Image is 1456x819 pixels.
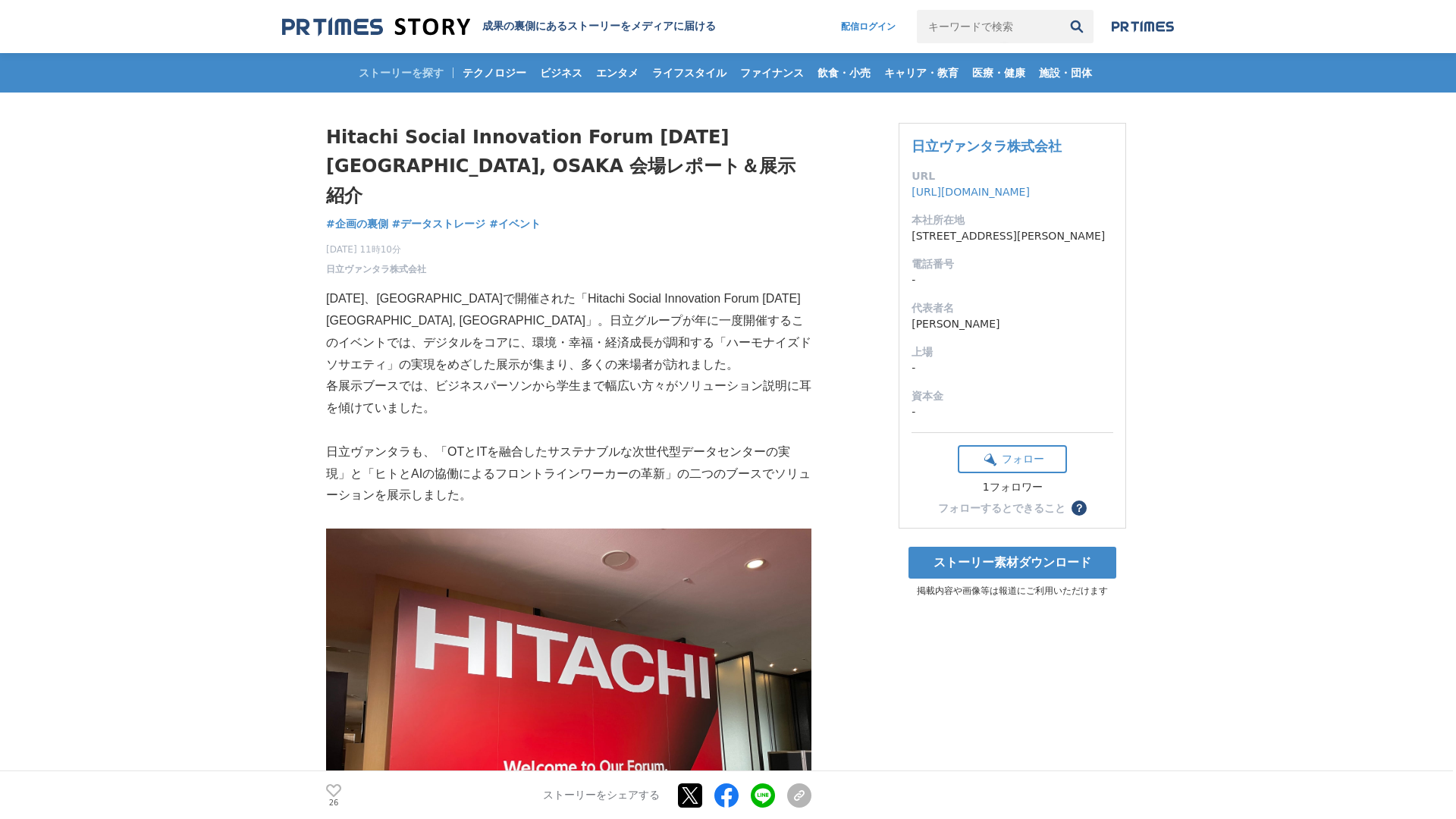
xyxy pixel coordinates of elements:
[392,217,486,231] span: #データストレージ
[1112,20,1174,33] img: prtimes
[646,66,733,80] span: ライフスタイル
[912,228,1113,244] dd: [STREET_ADDRESS][PERSON_NAME]
[966,66,1031,80] span: 医療・健康
[912,256,1113,272] dt: 電話番号
[966,53,1031,93] a: 医療・健康
[811,66,877,80] span: 飲食・小売
[912,272,1113,288] dd: -
[912,316,1113,332] dd: [PERSON_NAME]
[734,66,810,80] span: ファイナンス
[908,547,1116,579] a: ストーリー素材ダウンロード
[1074,503,1084,513] span: ？
[326,375,811,419] p: 各展示ブースでは、ビジネスパーソンから学生まで幅広い方々がソリューション説明に耳を傾けていました。
[282,17,716,37] a: 成果の裏側にあるストーリーをメディアに届ける 成果の裏側にあるストーリーをメディアに届ける
[646,53,733,93] a: ライフスタイル
[912,388,1113,404] dt: 資本金
[912,344,1113,360] dt: 上場
[392,216,486,232] a: #データストレージ
[958,445,1067,473] button: フォロー
[326,216,388,232] a: #企画の裏側
[1060,10,1094,43] button: 検索
[878,66,965,80] span: キャリア・教育
[912,360,1113,376] dd: -
[912,404,1113,420] dd: -
[912,168,1113,184] dt: URL
[326,243,426,256] span: [DATE] 11時10分
[482,20,716,33] h2: 成果の裏側にあるストーリーをメディアに届ける
[590,53,645,93] a: エンタメ
[912,138,1062,154] a: 日立ヴァンタラ株式会社
[1033,66,1098,80] span: 施設・団体
[326,217,388,231] span: #企画の裏側
[489,217,541,231] span: #イベント
[938,503,1065,513] div: フォローするとできること
[326,123,811,210] h1: Hitachi Social Innovation Forum [DATE] [GEOGRAPHIC_DATA], OSAKA 会場レポート＆展示紹介
[958,481,1067,494] div: 1フォロワー
[912,212,1113,228] dt: 本社所在地
[912,186,1030,198] a: [URL][DOMAIN_NAME]
[912,300,1113,316] dt: 代表者名
[489,216,541,232] a: #イベント
[457,66,532,80] span: テクノロジー
[326,288,811,375] p: [DATE]、[GEOGRAPHIC_DATA]で開催された「Hitachi Social Innovation Forum [DATE] [GEOGRAPHIC_DATA], [GEOGRAP...
[282,17,470,37] img: 成果の裏側にあるストーリーをメディアに届ける
[1072,500,1087,516] button: ？
[534,66,588,80] span: ビジネス
[734,53,810,93] a: ファイナンス
[457,53,532,93] a: テクノロジー
[811,53,877,93] a: 飲食・小売
[326,799,341,806] p: 26
[917,10,1060,43] input: キーワードで検索
[1033,53,1098,93] a: 施設・団体
[534,53,588,93] a: ビジネス
[326,441,811,507] p: 日立ヴァンタラも、「OTとITを融合したサステナブルな次世代型データセンターの実現」と「ヒトとAIの協働によるフロントラインワーカーの革新」の二つのブースでソリューションを展示しました。
[826,10,911,43] a: 配信ログイン
[326,262,426,276] a: 日立ヴァンタラ株式会社
[590,66,645,80] span: エンタメ
[543,789,660,802] p: ストーリーをシェアする
[878,53,965,93] a: キャリア・教育
[899,585,1126,598] p: 掲載内容や画像等は報道にご利用いただけます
